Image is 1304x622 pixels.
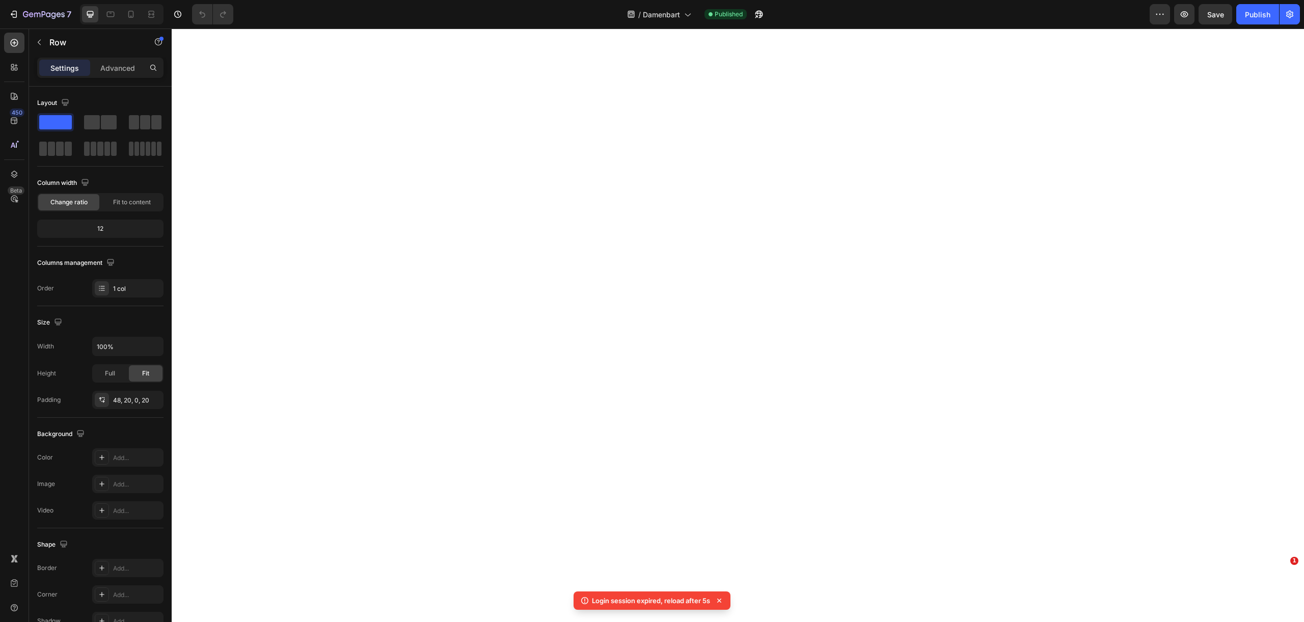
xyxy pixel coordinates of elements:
div: 1 col [113,284,161,293]
span: Published [715,10,743,19]
span: Save [1207,10,1224,19]
div: Border [37,563,57,573]
span: / [638,9,641,20]
p: Settings [50,63,79,73]
div: Layout [37,96,71,110]
p: Login session expired, reload after 5s [592,596,710,606]
div: Image [37,479,55,489]
div: Beta [8,186,24,195]
div: Color [37,453,53,462]
div: Background [37,427,87,441]
button: 7 [4,4,76,24]
div: Padding [37,395,61,404]
div: Undo/Redo [192,4,233,24]
button: Save [1199,4,1232,24]
div: Corner [37,590,58,599]
span: Change ratio [50,198,88,207]
button: Publish [1236,4,1279,24]
div: Columns management [37,256,117,270]
div: Height [37,369,56,378]
div: Video [37,506,53,515]
div: Publish [1245,9,1270,20]
div: 450 [10,109,24,117]
span: 1 [1290,557,1298,565]
div: Add... [113,590,161,600]
span: Fit [142,369,149,378]
span: Damenbart [643,9,680,20]
div: 48, 20, 0, 20 [113,396,161,405]
div: Add... [113,480,161,489]
div: 12 [39,222,161,236]
span: Fit to content [113,198,151,207]
div: Order [37,284,54,293]
p: Row [49,36,136,48]
p: 7 [67,8,71,20]
div: Add... [113,564,161,573]
div: Width [37,342,54,351]
div: Shape [37,538,70,552]
div: Add... [113,453,161,463]
span: Full [105,369,115,378]
div: Size [37,316,64,330]
iframe: Intercom live chat [1269,572,1294,597]
p: Advanced [100,63,135,73]
iframe: Design area [172,29,1304,622]
div: Column width [37,176,91,190]
input: Auto [93,337,163,356]
div: Add... [113,506,161,516]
